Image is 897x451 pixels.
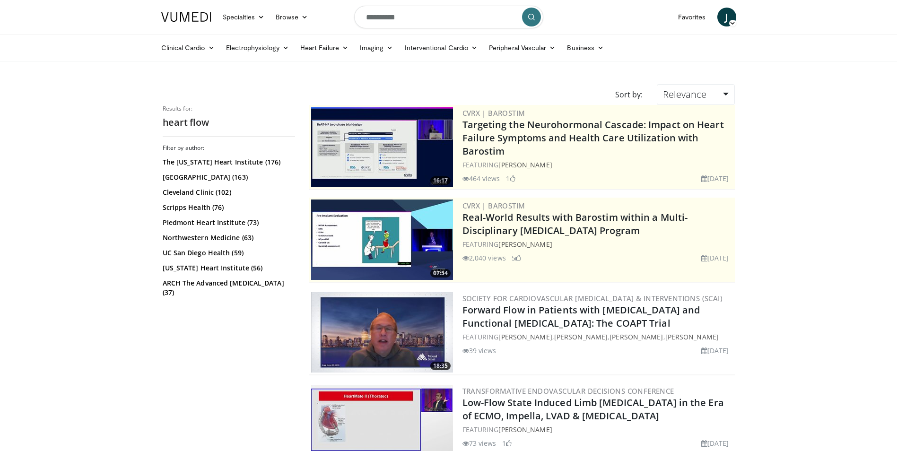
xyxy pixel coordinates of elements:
[163,116,295,129] h2: heart flow
[430,176,451,185] span: 16:17
[217,8,270,26] a: Specialties
[462,173,500,183] li: 464 views
[354,6,543,28] input: Search topics, interventions
[462,294,723,303] a: Society for Cardiovascular [MEDICAL_DATA] & Interventions (SCAI)
[311,292,453,373] a: 18:35
[498,425,552,434] a: [PERSON_NAME]
[657,84,734,105] a: Relevance
[462,438,496,448] li: 73 views
[462,332,733,342] div: FEATURING , , ,
[672,8,712,26] a: Favorites
[270,8,314,26] a: Browse
[717,8,736,26] a: J
[163,248,293,258] a: UC San Diego Health (59)
[311,292,453,373] img: 8345ec10-5e3a-4e4e-acf9-de0d6a7a2efc.300x170_q85_crop-smart_upscale.jpg
[163,263,293,273] a: [US_STATE] Heart Institute (56)
[701,173,729,183] li: [DATE]
[156,38,220,57] a: Clinical Cardio
[462,118,724,157] a: Targeting the Neurohormonal Cascade: Impact on Heart Failure Symptoms and Health Care Utilization...
[498,240,552,249] a: [PERSON_NAME]
[462,253,506,263] li: 2,040 views
[462,239,733,249] div: FEATURING
[354,38,399,57] a: Imaging
[220,38,295,57] a: Electrophysiology
[610,332,663,341] a: [PERSON_NAME]
[399,38,484,57] a: Interventional Cardio
[462,396,724,422] a: Low-Flow State Induced Limb [MEDICAL_DATA] in the Era of ECMO, Impella, LVAD & [MEDICAL_DATA]
[311,199,453,280] img: d6bcd5d9-0712-4576-a4e4-b34173a4dc7b.300x170_q85_crop-smart_upscale.jpg
[430,269,451,278] span: 07:54
[498,332,552,341] a: [PERSON_NAME]
[163,144,295,152] h3: Filter by author:
[483,38,561,57] a: Peripheral Vascular
[163,218,293,227] a: Piedmont Heart Institute (73)
[462,386,674,396] a: Transformative Endovascular Decisions Conference
[512,253,521,263] li: 5
[430,362,451,370] span: 18:35
[462,108,525,118] a: CVRx | Barostim
[701,438,729,448] li: [DATE]
[554,332,608,341] a: [PERSON_NAME]
[608,84,650,105] div: Sort by:
[462,201,525,210] a: CVRx | Barostim
[161,12,211,22] img: VuMedi Logo
[498,160,552,169] a: [PERSON_NAME]
[163,173,293,182] a: [GEOGRAPHIC_DATA] (163)
[311,107,453,187] img: f3314642-f119-4bcb-83d2-db4b1a91d31e.300x170_q85_crop-smart_upscale.jpg
[163,157,293,167] a: The [US_STATE] Heart Institute (176)
[462,346,496,356] li: 39 views
[462,160,733,170] div: FEATURING
[163,105,295,113] p: Results for:
[311,199,453,280] a: 07:54
[701,346,729,356] li: [DATE]
[502,438,512,448] li: 1
[701,253,729,263] li: [DATE]
[295,38,354,57] a: Heart Failure
[462,304,700,330] a: Forward Flow in Patients with [MEDICAL_DATA] and Functional [MEDICAL_DATA]: The COAPT Trial
[462,425,733,434] div: FEATURING
[163,233,293,243] a: Northwestern Medicine (63)
[163,203,293,212] a: Scripps Health (76)
[506,173,515,183] li: 1
[665,332,719,341] a: [PERSON_NAME]
[663,88,706,101] span: Relevance
[311,107,453,187] a: 16:17
[561,38,610,57] a: Business
[163,278,293,297] a: ARCH The Advanced [MEDICAL_DATA] (37)
[163,188,293,197] a: Cleveland Clinic (102)
[462,211,688,237] a: Real-World Results with Barostim within a Multi-Disciplinary [MEDICAL_DATA] Program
